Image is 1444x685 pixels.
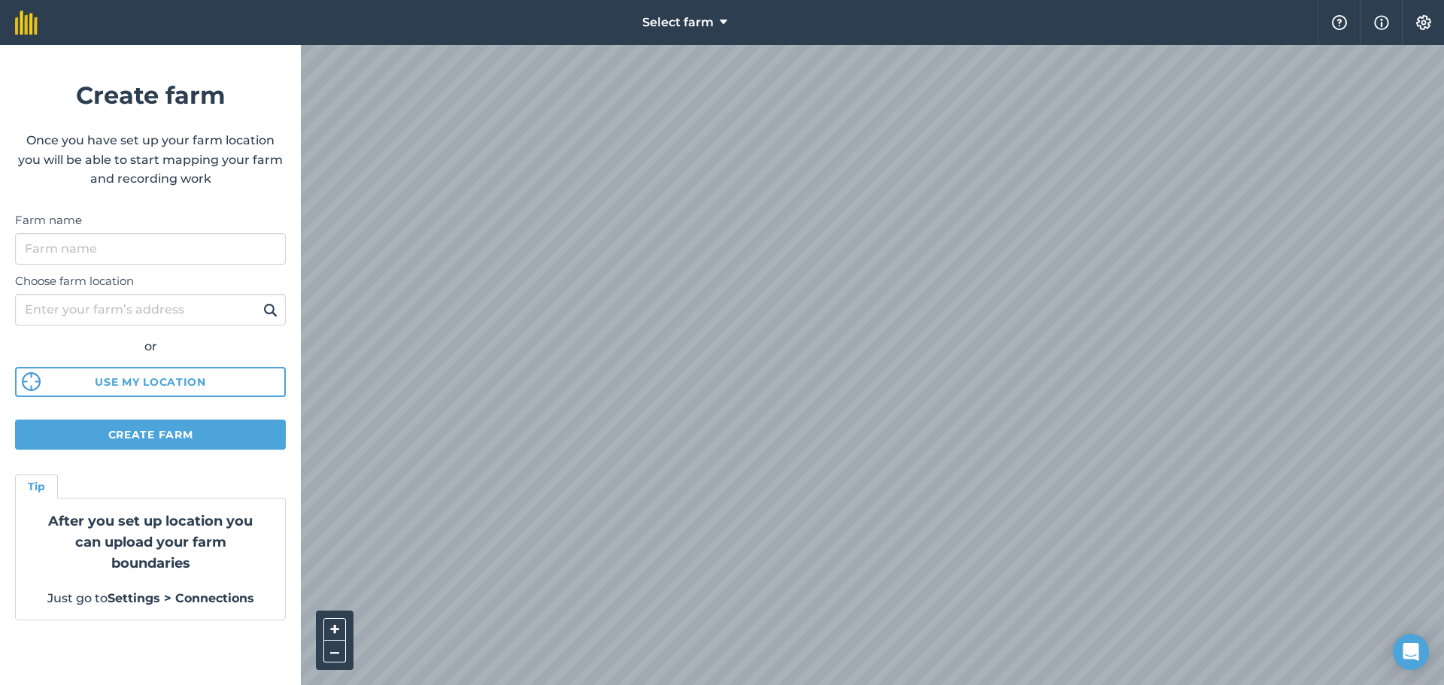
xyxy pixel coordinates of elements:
[108,591,254,605] strong: Settings > Connections
[1374,14,1389,32] img: svg+xml;base64,PHN2ZyB4bWxucz0iaHR0cDovL3d3dy53My5vcmcvMjAwMC9zdmciIHdpZHRoPSIxNyIgaGVpZ2h0PSIxNy...
[1415,15,1433,30] img: A cog icon
[28,478,45,495] h4: Tip
[15,233,286,265] input: Farm name
[15,337,286,356] div: or
[15,11,38,35] img: fieldmargin Logo
[15,420,286,450] button: Create farm
[642,14,714,32] span: Select farm
[48,513,253,571] strong: After you set up location you can upload your farm boundaries
[1393,634,1429,670] div: Open Intercom Messenger
[323,641,346,662] button: –
[263,301,278,319] img: svg+xml;base64,PHN2ZyB4bWxucz0iaHR0cDovL3d3dy53My5vcmcvMjAwMC9zdmciIHdpZHRoPSIxOSIgaGVpZ2h0PSIyNC...
[323,618,346,641] button: +
[22,372,41,391] img: svg%3e
[15,211,286,229] label: Farm name
[15,131,286,189] p: Once you have set up your farm location you will be able to start mapping your farm and recording...
[15,272,286,290] label: Choose farm location
[15,76,286,114] h1: Create farm
[34,589,267,608] p: Just go to
[15,294,286,326] input: Enter your farm’s address
[1330,15,1348,30] img: A question mark icon
[15,367,286,397] button: Use my location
